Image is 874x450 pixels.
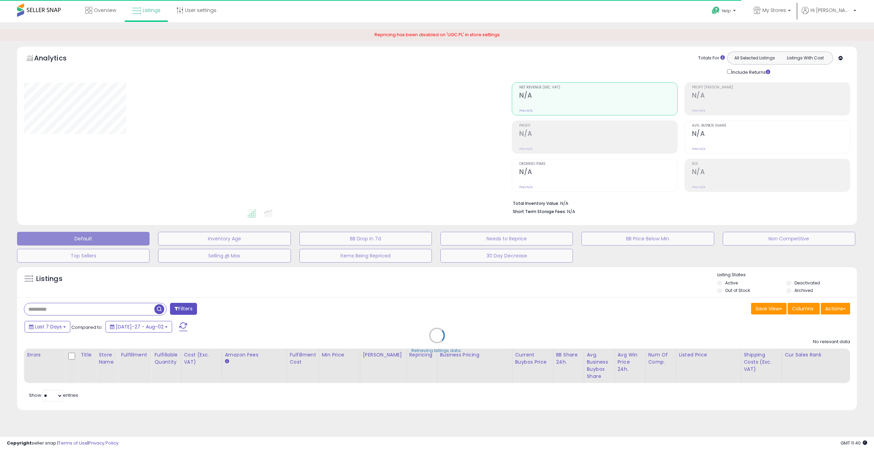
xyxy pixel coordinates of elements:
[692,130,850,139] h2: N/A
[158,232,291,245] button: Inventory Age
[17,249,150,263] button: Top Sellers
[513,199,845,207] li: N/A
[706,1,743,22] a: Help
[411,347,463,353] div: Retrieving listings data..
[692,109,705,113] small: Prev: N/A
[519,86,677,89] span: Net Revenue (Exc. VAT)
[519,168,677,177] h2: N/A
[143,7,160,14] span: Listings
[94,7,116,14] span: Overview
[158,249,291,263] button: Selling @ Max
[440,232,573,245] button: Needs to Reprice
[692,162,850,166] span: ROI
[802,7,856,22] a: Hi [PERSON_NAME]
[698,55,725,61] div: Totals For
[780,54,831,62] button: Listings With Cost
[375,31,500,38] span: Repricing has been disabled on 'UGC PL' in store settings
[581,232,714,245] button: BB Price Below Min
[723,232,855,245] button: Non Competitive
[711,6,720,15] i: Get Help
[519,147,533,151] small: Prev: N/A
[692,92,850,101] h2: N/A
[34,53,80,65] h5: Analytics
[299,249,432,263] button: Items Being Repriced
[567,208,575,215] span: N/A
[722,8,731,14] span: Help
[519,130,677,139] h2: N/A
[692,185,705,189] small: Prev: N/A
[440,249,573,263] button: 30 Day Decrease
[519,124,677,128] span: Profit
[692,168,850,177] h2: N/A
[722,68,778,76] div: Include Returns
[519,92,677,101] h2: N/A
[729,54,780,62] button: All Selected Listings
[692,86,850,89] span: Profit [PERSON_NAME]
[519,185,533,189] small: Prev: N/A
[692,124,850,128] span: Avg. Buybox Share
[513,209,566,214] b: Short Term Storage Fees:
[513,200,559,206] b: Total Inventory Value:
[762,7,786,14] span: My Stores
[810,7,851,14] span: Hi [PERSON_NAME]
[692,147,705,151] small: Prev: N/A
[519,109,533,113] small: Prev: N/A
[519,162,677,166] span: Ordered Items
[299,232,432,245] button: BB Drop in 7d
[17,232,150,245] button: Default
